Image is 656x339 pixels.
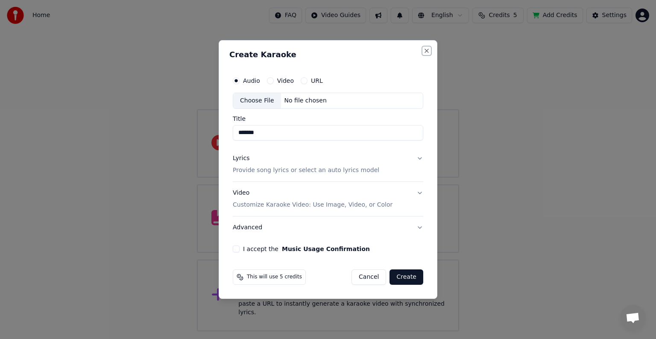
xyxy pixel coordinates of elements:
label: Title [233,116,423,122]
p: Provide song lyrics or select an auto lyrics model [233,166,379,175]
label: Video [277,78,294,84]
button: Advanced [233,216,423,239]
p: Customize Karaoke Video: Use Image, Video, or Color [233,201,392,209]
button: VideoCustomize Karaoke Video: Use Image, Video, or Color [233,182,423,216]
div: Choose File [233,93,281,108]
h2: Create Karaoke [229,51,427,58]
label: URL [311,78,323,84]
div: No file chosen [281,96,330,105]
button: I accept the [282,246,370,252]
button: LyricsProvide song lyrics or select an auto lyrics model [233,147,423,181]
span: This will use 5 credits [247,274,302,281]
button: Cancel [351,269,386,285]
label: Audio [243,78,260,84]
button: Create [389,269,423,285]
div: Video [233,189,392,209]
div: Lyrics [233,154,249,163]
label: I accept the [243,246,370,252]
